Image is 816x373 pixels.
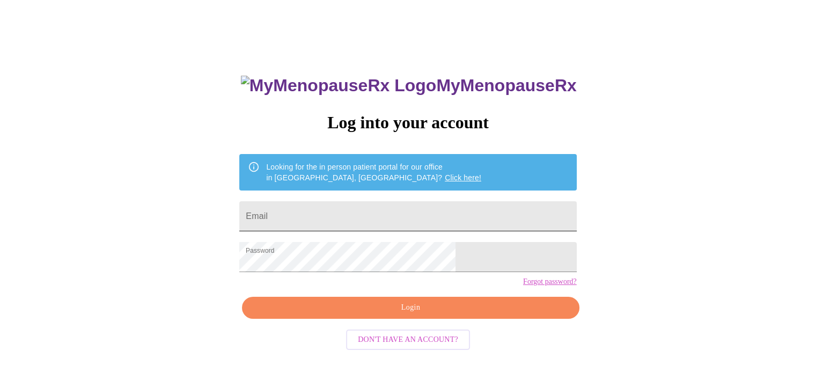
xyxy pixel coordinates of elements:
img: MyMenopauseRx Logo [241,76,436,96]
button: Don't have an account? [346,330,470,350]
a: Forgot password? [523,277,577,286]
h3: Log into your account [239,113,576,133]
a: Click here! [445,173,481,182]
span: Don't have an account? [358,333,458,347]
a: Don't have an account? [343,334,473,343]
button: Login [242,297,579,319]
span: Login [254,301,567,315]
h3: MyMenopauseRx [241,76,577,96]
div: Looking for the in person patient portal for our office in [GEOGRAPHIC_DATA], [GEOGRAPHIC_DATA]? [266,157,481,187]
